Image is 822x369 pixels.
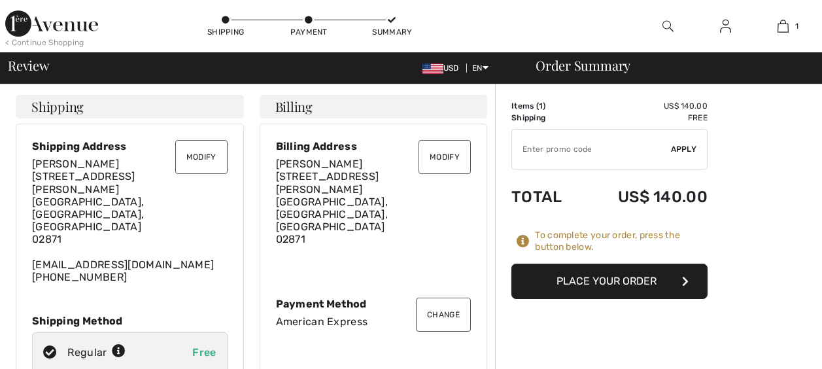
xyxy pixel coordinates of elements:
td: US$ 140.00 [582,100,708,112]
button: Modify [419,140,471,174]
img: My Info [720,18,731,34]
div: To complete your order, press the button below. [535,230,708,253]
div: Summary [372,26,411,38]
div: American Express [276,315,471,328]
td: Shipping [511,112,582,124]
img: search the website [662,18,674,34]
span: Free [192,346,216,359]
a: Sign In [710,18,742,35]
span: [STREET_ADDRESS][PERSON_NAME] [GEOGRAPHIC_DATA], [GEOGRAPHIC_DATA], [GEOGRAPHIC_DATA] 02871 [32,170,144,245]
button: Place Your Order [511,264,708,299]
div: Payment [289,26,328,38]
span: 1 [539,101,543,111]
td: Items ( ) [511,100,582,112]
input: Promo code [512,130,671,169]
span: [PERSON_NAME] [32,158,119,170]
div: Billing Address [276,140,471,152]
div: [EMAIL_ADDRESS][DOMAIN_NAME] [PHONE_NUMBER] [32,158,228,283]
button: Modify [175,140,228,174]
span: EN [472,63,488,73]
span: 1 [795,20,798,32]
td: US$ 140.00 [582,175,708,219]
span: [STREET_ADDRESS][PERSON_NAME] [GEOGRAPHIC_DATA], [GEOGRAPHIC_DATA], [GEOGRAPHIC_DATA] 02871 [276,170,388,245]
td: Free [582,112,708,124]
div: Shipping Method [32,315,228,327]
span: Shipping [31,100,84,113]
div: Regular [67,345,126,360]
span: Apply [671,143,697,155]
div: Shipping Address [32,140,228,152]
div: Order Summary [520,59,814,72]
button: Change [416,298,471,332]
span: Billing [275,100,313,113]
span: Review [8,59,49,72]
div: < Continue Shopping [5,37,84,48]
a: 1 [755,18,811,34]
td: Total [511,175,582,219]
span: [PERSON_NAME] [276,158,363,170]
img: 1ère Avenue [5,10,98,37]
div: Payment Method [276,298,471,310]
div: Shipping [206,26,245,38]
span: USD [422,63,464,73]
img: My Bag [778,18,789,34]
img: US Dollar [422,63,443,74]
